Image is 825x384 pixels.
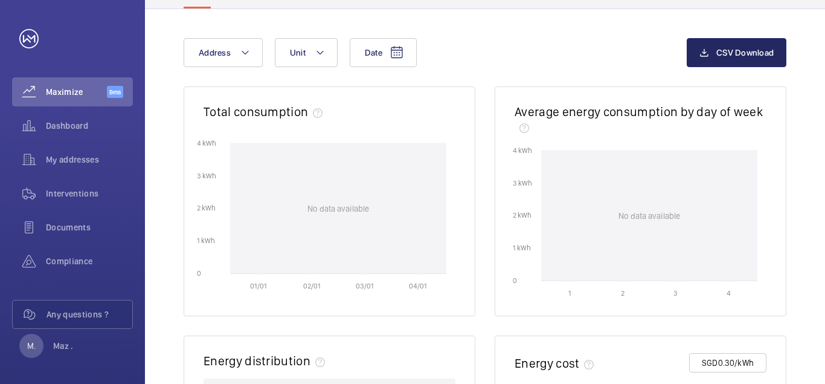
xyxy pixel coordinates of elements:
text: 2 kWh [197,204,216,212]
text: 03/01 [356,282,374,290]
text: 4 kWh [513,146,532,155]
span: Documents [46,221,133,233]
text: 3 kWh [197,171,216,180]
text: 0 [513,276,517,285]
p: No data available [307,202,369,214]
text: 3 [673,289,678,298]
button: Date [350,38,417,67]
button: Address [184,38,263,67]
text: 04/01 [409,282,427,290]
p: Maz . [53,340,74,352]
span: Date [365,48,382,57]
text: 0 [197,268,201,277]
h2: Total consumption [204,104,308,119]
span: Any questions ? [47,308,132,321]
text: 1 kWh [197,236,215,245]
text: 3 kWh [513,179,532,187]
text: 2 kWh [513,211,531,220]
span: Dashboard [46,120,133,132]
span: My addresses [46,154,133,166]
h2: Energy distribution [204,353,310,368]
text: 4 [727,289,731,298]
text: 1 kWh [513,244,531,252]
p: M. [27,340,36,352]
button: CSV Download [687,38,786,67]
button: SGD0.30/kWh [689,353,766,373]
text: 4 kWh [197,138,216,147]
text: 1 [568,289,571,298]
h2: Average energy consumption by day of week [515,104,763,119]
span: Maximize [46,86,107,98]
p: No data available [618,210,680,222]
button: Unit [275,38,338,67]
span: CSV Download [716,48,774,57]
text: 2 [621,289,624,298]
span: Interventions [46,187,133,200]
span: Compliance [46,255,133,267]
h2: Energy cost [515,356,579,371]
span: Beta [107,86,123,98]
span: Unit [290,48,306,57]
span: Address [199,48,231,57]
text: 02/01 [303,282,321,290]
text: 01/01 [250,282,267,290]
